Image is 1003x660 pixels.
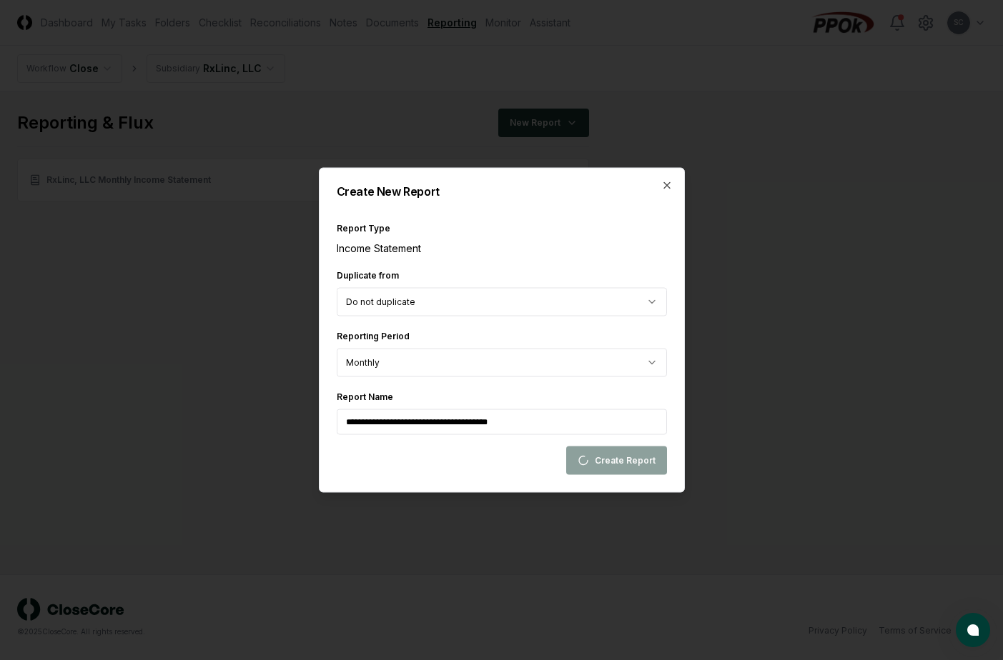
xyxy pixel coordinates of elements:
label: Report Type [337,223,390,234]
label: Duplicate from [337,270,399,281]
label: Report Name [337,391,393,402]
h2: Create New Report [337,186,667,197]
div: Income Statement [337,241,667,256]
label: Reporting Period [337,331,410,341]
